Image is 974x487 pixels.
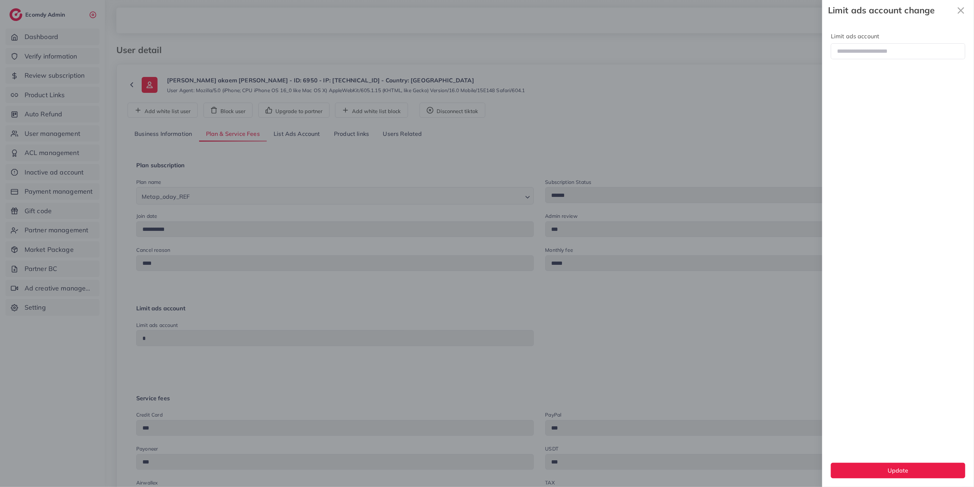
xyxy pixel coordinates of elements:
[828,4,954,17] strong: Limit ads account change
[831,463,965,478] button: Update
[954,3,968,18] svg: x
[888,467,909,474] span: Update
[829,29,967,43] legend: Limit ads account
[954,3,968,18] button: Close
